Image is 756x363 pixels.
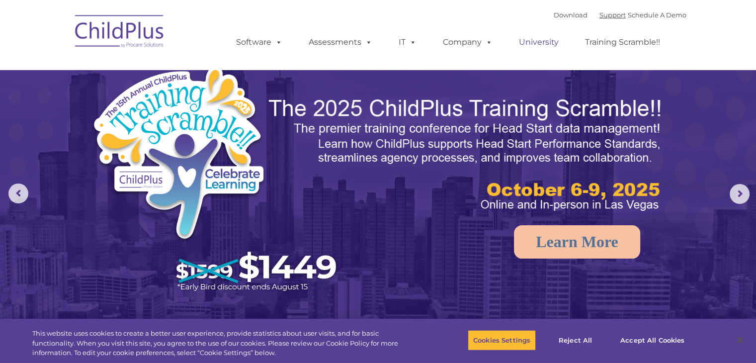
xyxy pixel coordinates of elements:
[70,8,169,58] img: ChildPlus by Procare Solutions
[514,225,640,259] a: Learn More
[509,32,569,52] a: University
[575,32,670,52] a: Training Scramble!!
[729,329,751,351] button: Close
[554,11,588,19] a: Download
[628,11,686,19] a: Schedule A Demo
[226,32,292,52] a: Software
[615,330,690,351] button: Accept All Cookies
[599,11,626,19] a: Support
[554,11,686,19] font: |
[138,106,180,114] span: Phone number
[468,330,536,351] button: Cookies Settings
[389,32,426,52] a: IT
[32,329,416,358] div: This website uses cookies to create a better user experience, provide statistics about user visit...
[544,330,606,351] button: Reject All
[299,32,382,52] a: Assessments
[138,66,168,73] span: Last name
[433,32,503,52] a: Company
